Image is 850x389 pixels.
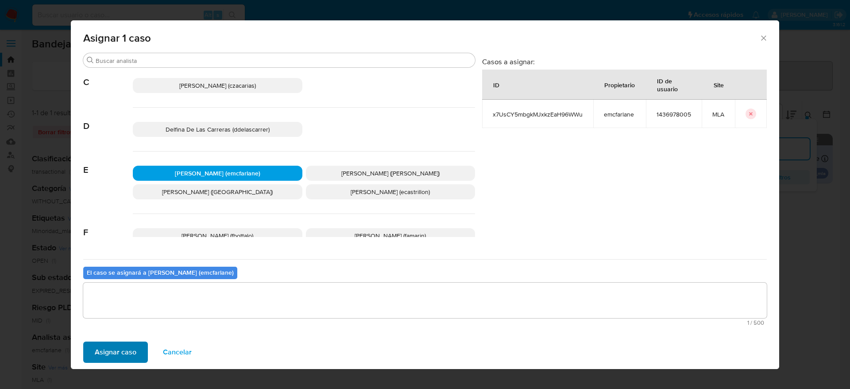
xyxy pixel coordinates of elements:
[604,110,635,118] span: emcfarlane
[83,33,759,43] span: Asignar 1 caso
[87,57,94,64] button: Buscar
[83,342,148,363] button: Asignar caso
[306,228,475,243] div: [PERSON_NAME] (famarin)
[87,268,234,277] b: El caso se asignará a [PERSON_NAME] (emcfarlane)
[166,125,270,134] span: Delfina De Las Carreras (ddelascarrer)
[594,74,645,95] div: Propietario
[179,81,256,90] span: [PERSON_NAME] (czacarias)
[133,166,302,181] div: [PERSON_NAME] (emcfarlane)
[86,320,764,326] span: Máximo 500 caracteres
[355,231,426,240] span: [PERSON_NAME] (famarin)
[175,169,260,178] span: [PERSON_NAME] (emcfarlane)
[746,109,756,119] button: icon-button
[133,78,302,93] div: [PERSON_NAME] (czacarias)
[712,110,724,118] span: MLA
[83,108,133,132] span: D
[341,169,440,178] span: [PERSON_NAME] ([PERSON_NAME])
[482,57,767,66] h3: Casos a asignar:
[162,187,273,196] span: [PERSON_NAME] ([GEOGRAPHIC_DATA])
[133,184,302,199] div: [PERSON_NAME] ([GEOGRAPHIC_DATA])
[133,228,302,243] div: [PERSON_NAME] (fbottalo)
[96,57,471,65] input: Buscar analista
[71,20,779,369] div: assign-modal
[133,122,302,137] div: Delfina De Las Carreras (ddelascarrer)
[493,110,583,118] span: x7UsCY5mbgkMJxkzEaH96WWu
[646,70,701,99] div: ID de usuario
[657,110,691,118] span: 1436978005
[95,342,136,362] span: Asignar caso
[351,187,430,196] span: [PERSON_NAME] (ecastrillon)
[182,231,253,240] span: [PERSON_NAME] (fbottalo)
[163,342,192,362] span: Cancelar
[306,184,475,199] div: [PERSON_NAME] (ecastrillon)
[83,214,133,238] span: F
[483,74,510,95] div: ID
[759,34,767,42] button: Cerrar ventana
[306,166,475,181] div: [PERSON_NAME] ([PERSON_NAME])
[703,74,734,95] div: Site
[151,342,203,363] button: Cancelar
[83,152,133,175] span: E
[83,64,133,88] span: C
